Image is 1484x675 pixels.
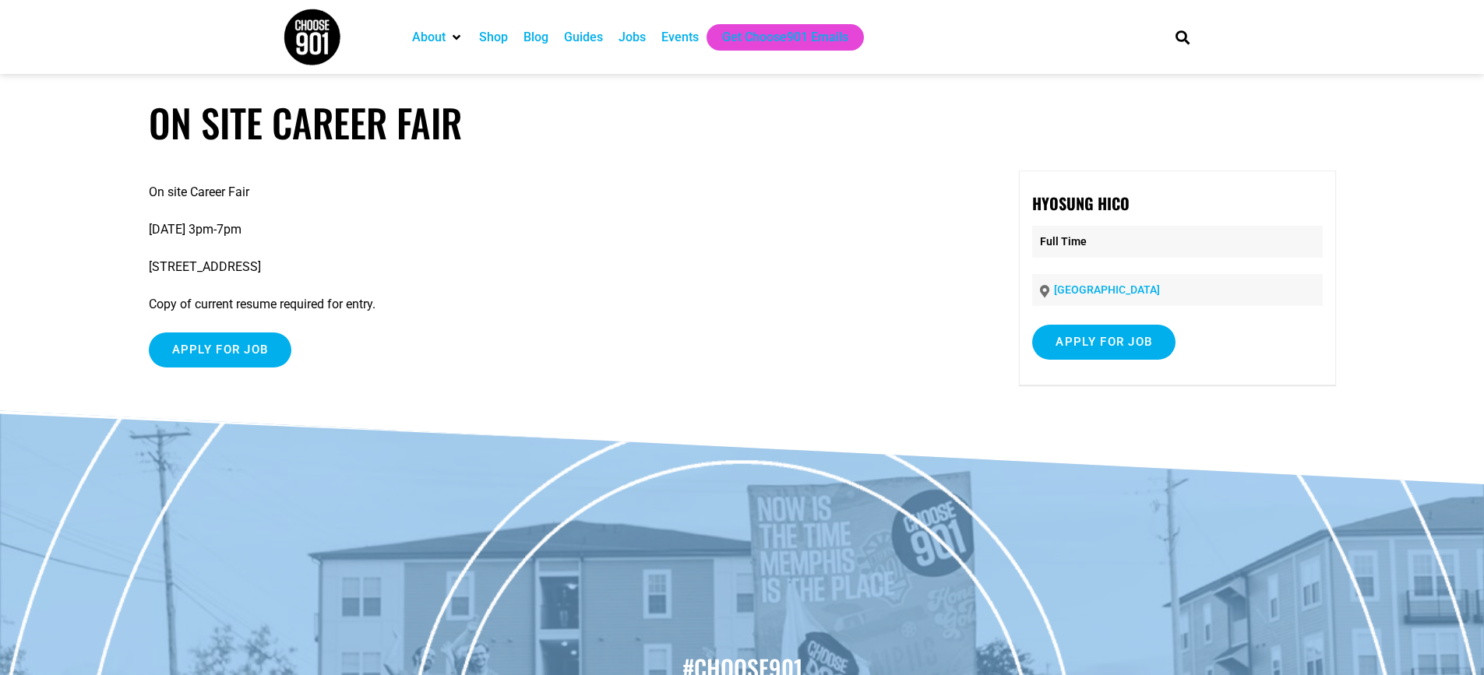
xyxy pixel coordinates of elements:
[404,24,1149,51] nav: Main nav
[149,220,961,239] p: [DATE] 3pm-7pm
[619,28,646,47] a: Jobs
[412,28,446,47] a: About
[564,28,603,47] a: Guides
[722,28,848,47] a: Get Choose901 Emails
[149,295,961,314] p: Copy of current resume required for entry.
[1032,192,1130,215] strong: Hyosung HICO
[1169,24,1195,50] div: Search
[1032,226,1322,258] p: Full Time
[149,100,1336,146] h1: On Site Career Fair
[404,24,471,51] div: About
[1054,283,1160,296] a: [GEOGRAPHIC_DATA]
[149,332,292,367] input: Apply for job
[1032,325,1176,360] input: Apply for job
[479,28,508,47] a: Shop
[149,258,961,276] p: [STREET_ADDRESS]
[149,183,961,202] p: On site Career Fair
[661,28,699,47] a: Events
[523,28,548,47] a: Blog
